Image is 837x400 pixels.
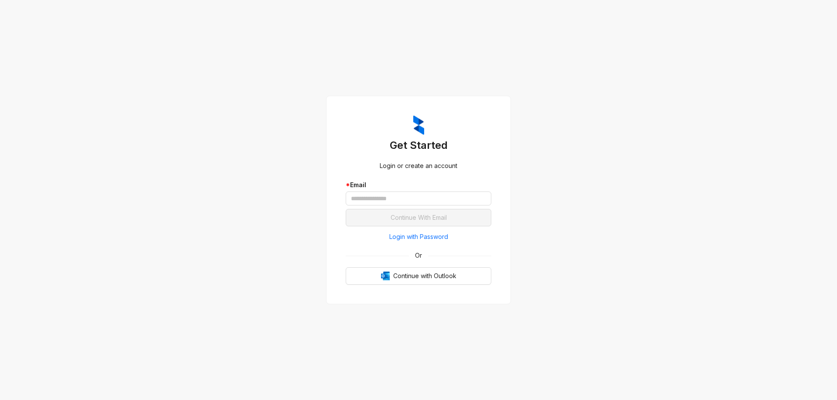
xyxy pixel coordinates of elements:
[381,272,390,280] img: Outlook
[346,138,491,152] h3: Get Started
[346,161,491,171] div: Login or create an account
[346,180,491,190] div: Email
[346,267,491,285] button: OutlookContinue with Outlook
[346,209,491,226] button: Continue With Email
[346,230,491,244] button: Login with Password
[409,251,428,260] span: Or
[413,115,424,135] img: ZumaIcon
[393,271,456,281] span: Continue with Outlook
[389,232,448,242] span: Login with Password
